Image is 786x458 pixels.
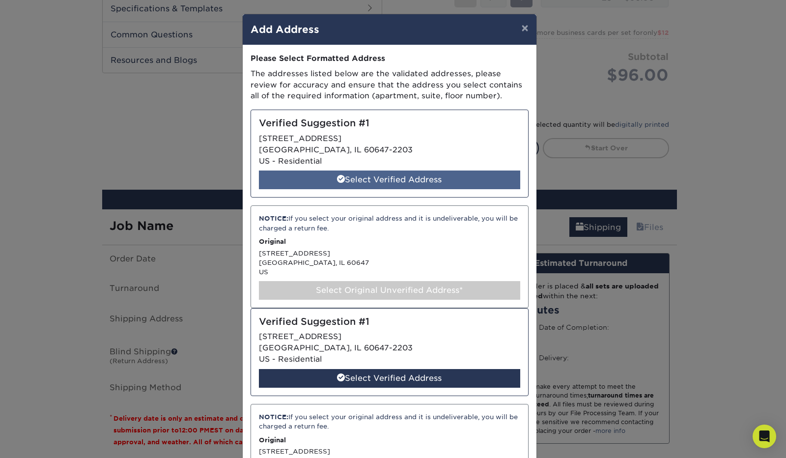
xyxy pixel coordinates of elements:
div: [STREET_ADDRESS] [GEOGRAPHIC_DATA], IL 60647-2203 US - Residential [251,110,529,198]
div: If you select your original address and it is undeliverable, you will be charged a return fee. [259,214,520,233]
p: Original [259,435,520,445]
div: Select Original Unverified Address* [259,281,520,300]
div: Select Verified Address [259,171,520,189]
p: The addresses listed below are the validated addresses, please review for accuracy and ensure tha... [251,68,529,102]
div: Open Intercom Messenger [753,425,776,448]
div: [STREET_ADDRESS] [GEOGRAPHIC_DATA], IL 60647 US [251,205,529,308]
div: Select Verified Address [259,369,520,388]
div: Please Select Formatted Address [251,53,529,64]
button: × [513,14,536,42]
h4: Add Address [251,22,529,37]
p: Original [259,237,520,246]
h5: Verified Suggestion #1 [259,118,520,129]
div: [STREET_ADDRESS] [GEOGRAPHIC_DATA], IL 60647-2203 US - Residential [251,308,529,396]
strong: NOTICE: [259,215,288,222]
strong: NOTICE: [259,413,288,421]
div: If you select your original address and it is undeliverable, you will be charged a return fee. [259,412,520,431]
h5: Verified Suggestion #1 [259,316,520,328]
